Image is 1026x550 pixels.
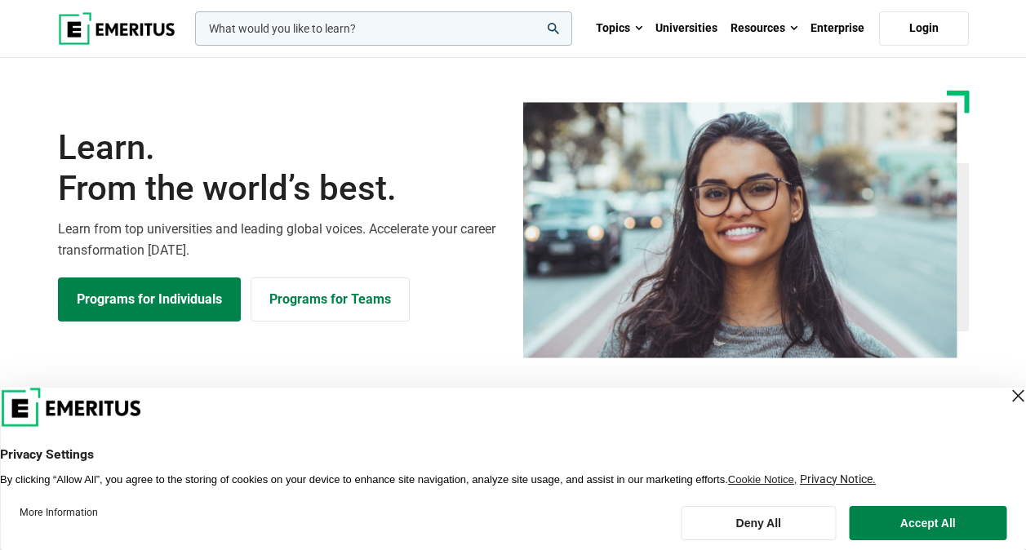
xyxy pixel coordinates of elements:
[58,168,504,209] span: From the world’s best.
[58,219,504,260] p: Learn from top universities and leading global voices. Accelerate your career transformation [DATE].
[58,127,504,210] h1: Learn.
[879,11,969,46] a: Login
[58,277,241,322] a: Explore Programs
[523,102,957,358] img: Learn from the world's best
[195,11,572,46] input: woocommerce-product-search-field-0
[251,277,410,322] a: Explore for Business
